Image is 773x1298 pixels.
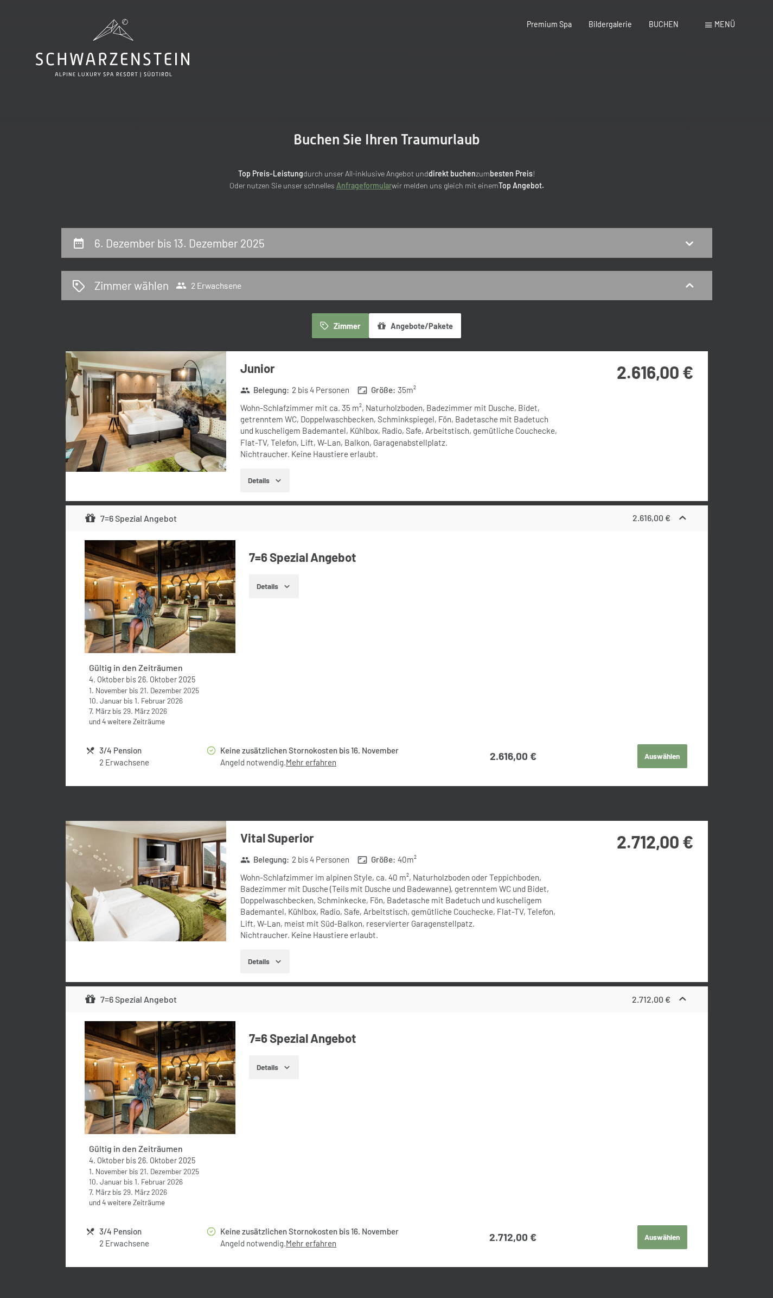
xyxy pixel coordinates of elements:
span: 35 m² [398,384,416,396]
strong: Top Preis-Leistung [238,169,303,178]
h2: 6. Dezember bis 13. Dezember 2025 [94,236,265,250]
div: 7=6 Spezial Angebot [85,993,177,1006]
strong: 2.616,00 € [490,750,536,762]
div: 2 Erwachsene [99,1238,205,1249]
a: Mehr erfahren [286,757,336,767]
button: Auswählen [637,1225,687,1249]
div: 7=6 Spezial Angebot [85,512,177,525]
strong: Gültig in den Zeiträumen [89,1143,183,1154]
div: bis [89,706,231,716]
time: 01.02.2026 [135,696,183,705]
h3: Vital Superior [240,830,563,846]
p: durch unser All-inklusive Angebot und zum ! Oder nutzen Sie unser schnelles wir melden uns gleich... [148,168,625,192]
div: Keine zusätzlichen Stornokosten bis 16. November [220,744,446,757]
time: 21.12.2025 [140,686,199,695]
img: mss_renderimg.php [85,540,235,654]
div: Angeld notwendig. [220,757,446,768]
strong: 2.712,00 € [489,1231,536,1243]
div: 3/4 Pension [99,1225,205,1238]
time: 29.03.2026 [123,706,167,716]
span: 2 bis 4 Personen [292,854,349,865]
time: 01.11.2025 [89,686,127,695]
div: 2 Erwachsene [99,757,205,768]
time: 26.10.2025 [138,1156,195,1165]
time: 21.12.2025 [140,1167,199,1176]
time: 01.11.2025 [89,1167,127,1176]
h4: 7=6 Spezial Angebot [249,1030,688,1047]
img: mss_renderimg.php [85,1021,235,1135]
div: bis [89,1155,231,1166]
button: Angebote/Pakete [369,313,461,338]
a: BUCHEN [649,20,679,29]
time: 10.01.2026 [89,1177,122,1186]
a: Premium Spa [527,20,572,29]
time: 10.01.2026 [89,696,122,705]
div: Angeld notwendig. [220,1238,446,1249]
strong: Gültig in den Zeiträumen [89,662,183,673]
span: 2 Erwachsene [176,280,241,291]
div: bis [89,1176,231,1187]
div: bis [89,685,231,695]
div: bis [89,674,231,685]
img: mss_renderimg.php [66,351,226,472]
button: Auswählen [637,744,687,768]
strong: 2.712,00 € [632,994,670,1004]
strong: Top Angebot. [499,181,544,190]
time: 29.03.2026 [123,1187,167,1196]
span: 40 m² [398,854,417,865]
time: 04.10.2025 [89,1156,124,1165]
strong: Belegung : [240,384,290,396]
span: Menü [714,20,735,29]
img: mss_renderimg.php [66,821,226,941]
strong: 2.712,00 € [617,831,693,852]
strong: Belegung : [240,854,290,865]
div: Wohn-Schlafzimmer im alpinen Style, ca. 40 m², Naturholzboden oder Teppichboden, Badezimmer mit D... [240,872,563,941]
button: Details [249,1055,298,1079]
button: Zimmer [312,313,368,338]
h4: 7=6 Spezial Angebot [249,549,688,566]
strong: Größe : [357,854,395,865]
time: 07.03.2026 [89,706,111,716]
a: Mehr erfahren [286,1238,336,1248]
div: bis [89,695,231,706]
h3: Junior [240,360,563,377]
strong: besten Preis [490,169,533,178]
span: 2 bis 4 Personen [292,384,349,396]
a: Bildergalerie [589,20,632,29]
div: bis [89,1187,231,1197]
span: Buchen Sie Ihren Traumurlaub [293,131,480,148]
div: 7=6 Spezial Angebot2.616,00 € [66,505,708,531]
button: Details [240,468,290,492]
button: Details [240,949,290,973]
strong: direkt buchen [429,169,476,178]
time: 01.02.2026 [135,1177,183,1186]
h2: Zimmer wählen [94,277,169,293]
a: Anfrageformular [336,181,392,190]
div: bis [89,1166,231,1176]
button: Details [249,574,298,598]
div: Keine zusätzlichen Stornokosten bis 16. November [220,1225,446,1238]
time: 26.10.2025 [138,675,195,684]
time: 07.03.2026 [89,1187,111,1196]
a: und 4 weitere Zeiträume [89,1198,165,1207]
div: 7=6 Spezial Angebot2.712,00 € [66,986,708,1012]
div: Wohn-Schlafzimmer mit ca. 35 m², Naturholzboden, Badezimmer mit Dusche, Bidet, getrenntem WC, Dop... [240,402,563,460]
a: und 4 weitere Zeiträume [89,717,165,726]
time: 04.10.2025 [89,675,124,684]
strong: 2.616,00 € [617,362,693,382]
strong: 2.616,00 € [633,512,670,523]
div: 3/4 Pension [99,744,205,757]
strong: Größe : [357,384,395,396]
